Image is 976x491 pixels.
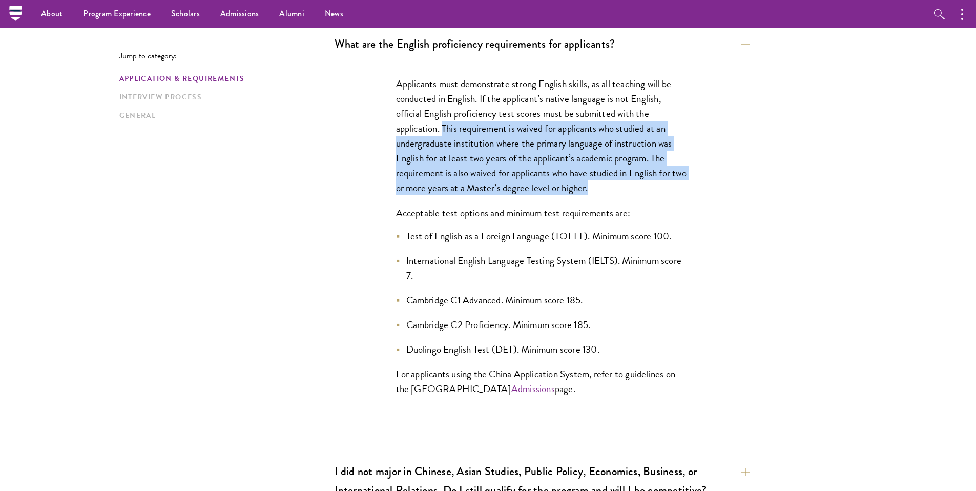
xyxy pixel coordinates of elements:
p: For applicants using the China Application System, refer to guidelines on the [GEOGRAPHIC_DATA] p... [396,366,688,396]
button: What are the English proficiency requirements for applicants? [335,32,750,55]
li: Test of English as a Foreign Language (TOEFL). Minimum score 100. [396,229,688,243]
p: Applicants must demonstrate strong English skills, as all teaching will be conducted in English. ... [396,76,688,196]
a: Interview Process [119,92,328,103]
p: Acceptable test options and minimum test requirements are: [396,206,688,220]
li: Cambridge C2 Proficiency. Minimum score 185. [396,317,688,332]
p: Jump to category: [119,51,335,60]
li: Duolingo English Test (DET). Minimum score 130. [396,342,688,357]
a: General [119,110,328,121]
li: International English Language Testing System (IELTS). Minimum score 7. [396,253,688,283]
li: Cambridge C1 Advanced. Minimum score 185. [396,293,688,308]
a: Admissions [511,381,555,396]
a: Application & Requirements [119,73,328,84]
